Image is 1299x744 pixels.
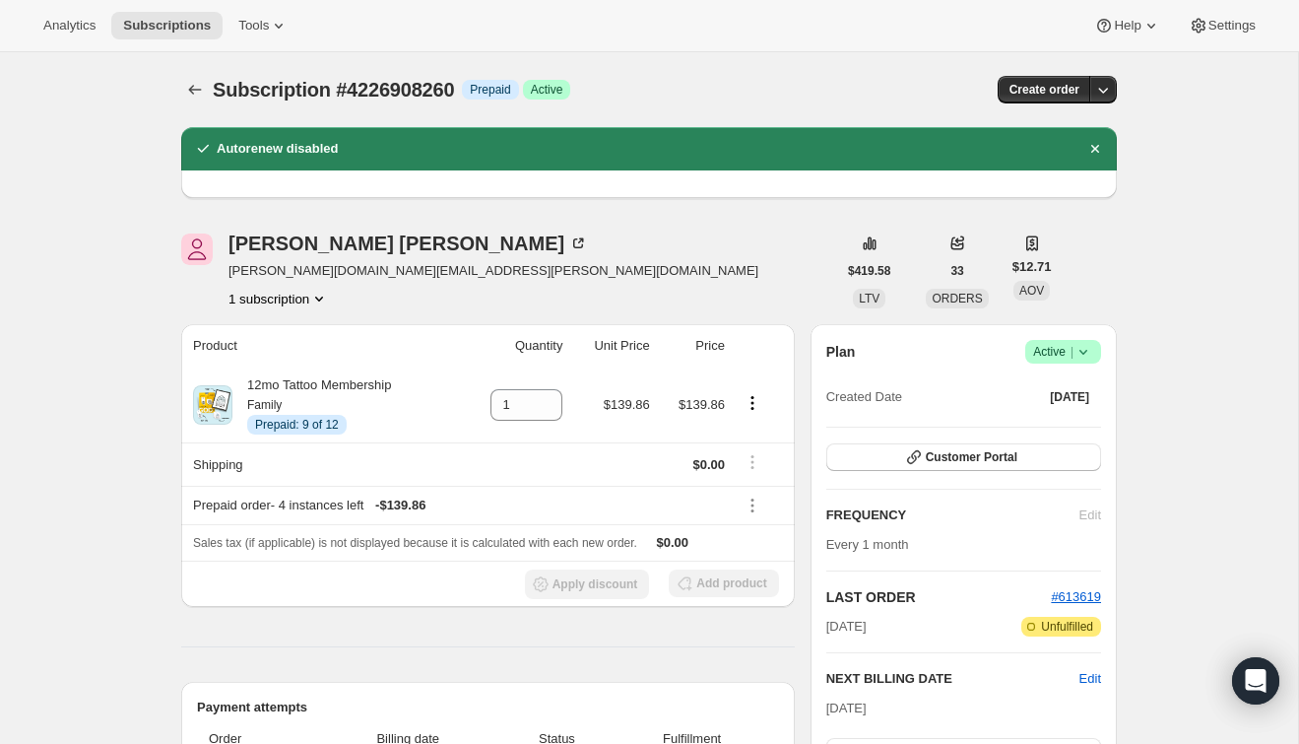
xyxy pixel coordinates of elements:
[1071,344,1073,360] span: |
[568,324,655,368] th: Unit Price
[859,292,879,305] span: LTV
[228,261,758,281] span: [PERSON_NAME][DOMAIN_NAME][EMAIL_ADDRESS][PERSON_NAME][DOMAIN_NAME]
[836,257,902,285] button: $419.58
[193,385,232,425] img: product img
[826,443,1101,471] button: Customer Portal
[1114,18,1140,34] span: Help
[217,139,339,159] h2: Autorenew disabled
[826,537,909,552] span: Every 1 month
[1079,669,1101,689] button: Edit
[692,457,725,472] span: $0.00
[181,442,461,486] th: Shipping
[826,342,856,362] h2: Plan
[848,263,890,279] span: $419.58
[737,451,768,473] button: Shipping actions
[461,324,569,368] th: Quantity
[604,397,650,412] span: $139.86
[657,535,689,550] span: $0.00
[470,82,510,98] span: Prepaid
[1019,284,1044,298] span: AOV
[228,234,588,253] div: [PERSON_NAME] [PERSON_NAME]
[238,18,269,34] span: Tools
[123,18,211,34] span: Subscriptions
[1041,619,1093,635] span: Unfulfilled
[939,257,975,285] button: 33
[227,12,300,39] button: Tools
[826,587,1052,607] h2: LAST ORDER
[826,617,867,637] span: [DATE]
[826,387,902,407] span: Created Date
[111,12,223,39] button: Subscriptions
[213,79,454,101] span: Subscription #4226908260
[255,417,339,433] span: Prepaid: 9 of 12
[737,392,768,414] button: Product actions
[375,496,425,515] span: - $139.86
[998,76,1091,103] button: Create order
[926,449,1017,465] span: Customer Portal
[193,536,637,550] span: Sales tax (if applicable) is not displayed because it is calculated with each new order.
[826,506,1079,525] h2: FREQUENCY
[1038,383,1101,411] button: [DATE]
[232,375,391,435] div: 12mo Tattoo Membership
[531,82,563,98] span: Active
[1177,12,1267,39] button: Settings
[247,398,282,412] small: Family
[1051,589,1101,604] a: #613619
[1009,82,1079,98] span: Create order
[656,324,731,368] th: Price
[43,18,96,34] span: Analytics
[181,324,461,368] th: Product
[1051,587,1101,607] button: #613619
[1232,657,1279,705] div: Open Intercom Messenger
[950,263,963,279] span: 33
[181,76,209,103] button: Subscriptions
[1033,342,1093,362] span: Active
[826,701,867,715] span: [DATE]
[1050,389,1089,405] span: [DATE]
[32,12,107,39] button: Analytics
[193,496,725,515] div: Prepaid order - 4 instances left
[932,292,982,305] span: ORDERS
[679,397,725,412] span: $139.86
[1208,18,1256,34] span: Settings
[1081,135,1109,163] button: Dismiss notification
[181,234,213,265] span: Elizabeth Powell
[228,289,329,308] button: Product actions
[1012,257,1052,277] span: $12.71
[826,669,1079,689] h2: NEXT BILLING DATE
[1082,12,1172,39] button: Help
[197,698,779,717] h2: Payment attempts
